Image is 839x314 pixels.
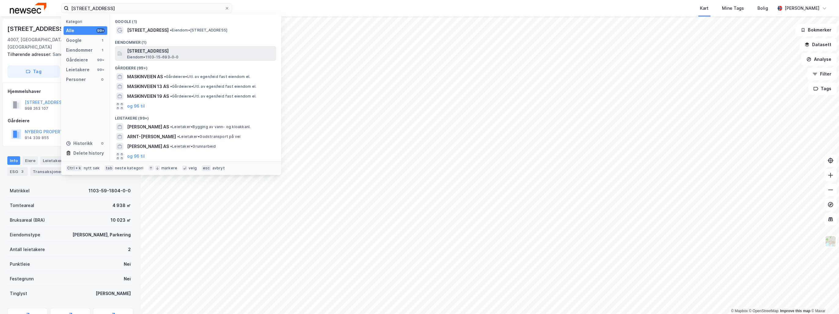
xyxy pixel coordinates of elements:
[10,3,46,13] img: newsec-logo.f6e21ccffca1b3a03d2d.png
[10,260,30,268] div: Punktleie
[808,285,839,314] iframe: Chat Widget
[110,35,281,46] div: Eiendommer (1)
[7,65,60,78] button: Tag
[124,260,131,268] div: Nei
[124,275,131,283] div: Nei
[127,55,179,60] span: Eiendom • 1103-15-693-0-0
[40,156,74,165] div: Leietakere
[7,36,85,51] div: 4007, [GEOGRAPHIC_DATA], [GEOGRAPHIC_DATA]
[72,231,131,238] div: [PERSON_NAME], Parkering
[66,37,82,44] div: Google
[170,94,256,99] span: Gårdeiere • Utl. av egen/leid fast eiendom el.
[127,73,163,80] span: MASKINVEIEN AS
[170,28,172,32] span: •
[100,77,105,82] div: 0
[212,166,225,171] div: avbryt
[170,94,172,98] span: •
[8,117,133,124] div: Gårdeiere
[66,140,93,147] div: Historikk
[66,76,86,83] div: Personer
[170,124,172,129] span: •
[170,84,256,89] span: Gårdeiere • Utl. av egen/leid fast eiendom el.
[127,133,176,140] span: ARNT-[PERSON_NAME]
[170,144,216,149] span: Leietaker • Grunnarbeid
[164,74,250,79] span: Gårdeiere • Utl. av egen/leid fast eiendom el.
[73,150,104,157] div: Delete history
[127,47,274,55] span: [STREET_ADDRESS]
[66,66,90,73] div: Leietakere
[30,167,72,176] div: Transaksjoner
[722,5,744,12] div: Mine Tags
[100,38,105,43] div: 1
[127,123,169,131] span: [PERSON_NAME] AS
[161,166,177,171] div: markere
[170,124,251,129] span: Leietaker • Bygging av vann- og kloakkanl.
[115,166,144,171] div: neste kategori
[785,5,819,12] div: [PERSON_NAME]
[700,5,709,12] div: Kart
[170,28,227,33] span: Eiendom • [STREET_ADDRESS]
[780,309,810,313] a: Improve this map
[66,165,82,171] div: Ctrl + k
[10,202,34,209] div: Tomteareal
[202,165,211,171] div: esc
[10,275,34,283] div: Festegrunn
[128,246,131,253] div: 2
[164,74,166,79] span: •
[731,309,748,313] a: Mapbox
[96,67,105,72] div: 99+
[127,102,145,110] button: og 96 til
[7,51,128,58] div: Sandvigå 34
[7,156,20,165] div: Info
[96,290,131,297] div: [PERSON_NAME]
[100,141,105,146] div: 0
[808,285,839,314] div: Kontrollprogram for chat
[7,167,28,176] div: ESG
[170,84,172,89] span: •
[10,246,45,253] div: Antall leietakere
[127,153,145,160] button: og 96 til
[23,156,38,165] div: Eiere
[89,187,131,194] div: 1103-59-1804-0-0
[170,144,172,149] span: •
[112,202,131,209] div: 4 938 ㎡
[757,5,768,12] div: Bolig
[127,93,169,100] span: MASKINVEIEN 19 AS
[25,135,49,140] div: 914 339 855
[177,134,240,139] span: Leietaker • Godstransport på vei
[66,46,93,54] div: Eiendommer
[801,53,837,65] button: Analyse
[111,216,131,224] div: 10 023 ㎡
[69,4,225,13] input: Søk på adresse, matrikkel, gårdeiere, leietakere eller personer
[127,143,169,150] span: [PERSON_NAME] AS
[825,235,836,247] img: Z
[795,24,837,36] button: Bokmerker
[127,27,169,34] span: [STREET_ADDRESS]
[110,14,281,25] div: Google (1)
[10,187,30,194] div: Matrikkel
[66,27,74,34] div: Alle
[127,83,169,90] span: MASKINVEIEN 13 AS
[100,48,105,53] div: 1
[66,19,107,24] div: Kategori
[10,231,40,238] div: Eiendomstype
[8,88,133,95] div: Hjemmelshaver
[110,61,281,72] div: Gårdeiere (99+)
[10,290,27,297] div: Tinglyst
[7,24,67,34] div: [STREET_ADDRESS]
[189,166,197,171] div: velg
[177,134,179,139] span: •
[808,83,837,95] button: Tags
[96,28,105,33] div: 99+
[799,39,837,51] button: Datasett
[807,68,837,80] button: Filter
[66,56,88,64] div: Gårdeiere
[10,216,45,224] div: Bruksareal (BRA)
[749,309,779,313] a: OpenStreetMap
[7,52,53,57] span: Tilhørende adresser:
[25,106,48,111] div: 998 263 107
[110,111,281,122] div: Leietakere (99+)
[96,57,105,62] div: 99+
[19,168,25,175] div: 3
[84,166,100,171] div: nytt søk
